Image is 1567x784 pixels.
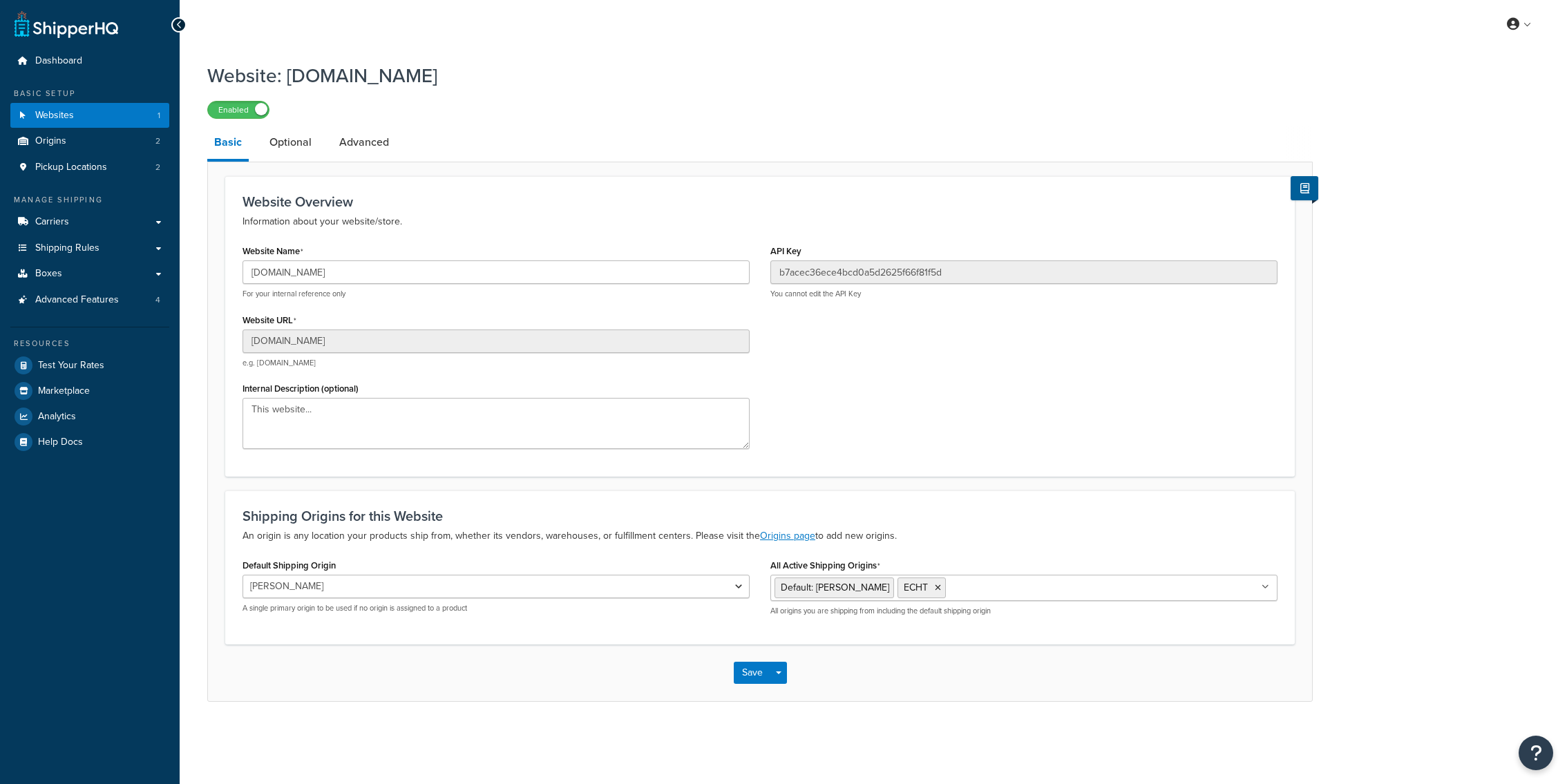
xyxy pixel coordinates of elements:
label: API Key [770,246,801,256]
p: e.g. [DOMAIN_NAME] [243,358,750,368]
a: Carriers [10,209,169,235]
a: Advanced [332,126,396,159]
span: Default: [PERSON_NAME] [781,580,889,595]
label: Internal Description (optional) [243,383,359,394]
div: Basic Setup [10,88,169,99]
span: Dashboard [35,55,82,67]
span: ECHT [904,580,928,595]
label: All Active Shipping Origins [770,560,880,571]
label: Website Name [243,246,303,257]
span: Carriers [35,216,69,228]
a: Origins page [760,528,815,543]
span: Test Your Rates [38,360,104,372]
a: Optional [263,126,319,159]
li: Advanced Features [10,287,169,313]
div: Resources [10,338,169,350]
input: XDL713J089NBV22 [770,260,1278,284]
span: Websites [35,110,74,122]
a: Origins2 [10,128,169,154]
span: 4 [155,294,160,306]
label: Enabled [208,102,269,118]
button: Save [734,662,771,684]
span: Origins [35,135,66,147]
span: 1 [158,110,160,122]
p: All origins you are shipping from including the default shipping origin [770,606,1278,616]
a: Marketplace [10,379,169,403]
label: Default Shipping Origin [243,560,336,571]
span: Boxes [35,268,62,280]
li: Pickup Locations [10,155,169,180]
button: Open Resource Center [1519,736,1553,770]
h3: Website Overview [243,194,1278,209]
p: You cannot edit the API Key [770,289,1278,299]
a: Basic [207,126,249,162]
a: Boxes [10,261,169,287]
li: Websites [10,103,169,128]
span: Pickup Locations [35,162,107,173]
p: A single primary origin to be used if no origin is assigned to a product [243,603,750,613]
a: Websites1 [10,103,169,128]
span: Advanced Features [35,294,119,306]
a: Analytics [10,404,169,429]
a: Shipping Rules [10,236,169,261]
li: Origins [10,128,169,154]
a: Test Your Rates [10,353,169,378]
h3: Shipping Origins for this Website [243,508,1278,524]
p: Information about your website/store. [243,213,1278,230]
p: An origin is any location your products ship from, whether its vendors, warehouses, or fulfillmen... [243,528,1278,544]
p: For your internal reference only [243,289,750,299]
span: Marketplace [38,385,90,397]
a: Help Docs [10,430,169,455]
a: Pickup Locations2 [10,155,169,180]
span: Shipping Rules [35,242,99,254]
span: 2 [155,135,160,147]
div: Manage Shipping [10,194,169,206]
a: Advanced Features4 [10,287,169,313]
a: Dashboard [10,48,169,74]
span: 2 [155,162,160,173]
h1: Website: [DOMAIN_NAME] [207,62,1295,89]
textarea: This website... [243,398,750,449]
label: Website URL [243,315,296,326]
span: Help Docs [38,437,83,448]
button: Show Help Docs [1291,176,1318,200]
span: Analytics [38,411,76,423]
